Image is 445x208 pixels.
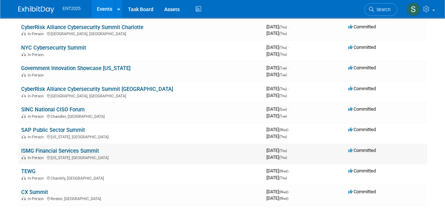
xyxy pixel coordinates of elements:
span: - [288,45,289,50]
span: [DATE] [266,113,287,119]
span: [DATE] [266,65,289,70]
span: (Tue) [279,66,287,70]
div: Chantilly, [GEOGRAPHIC_DATA] [21,175,261,181]
img: In-Person Event [22,176,26,180]
span: (Tue) [279,114,287,118]
span: [DATE] [266,24,289,29]
span: Committed [348,65,376,70]
span: - [288,24,289,29]
span: In-Person [28,176,46,181]
span: [DATE] [266,189,290,194]
span: - [289,127,290,132]
span: In-Person [28,73,46,78]
span: Committed [348,86,376,91]
span: In-Person [28,114,46,119]
span: In-Person [28,135,46,139]
span: - [288,148,289,153]
img: In-Person Event [22,32,26,35]
span: (Tue) [279,73,287,77]
span: (Thu) [279,32,287,36]
span: In-Person [28,32,46,36]
span: [DATE] [266,168,290,174]
span: Committed [348,45,376,50]
span: (Thu) [279,25,287,29]
img: ExhibitDay [18,6,54,13]
span: Committed [348,127,376,132]
span: - [289,189,290,194]
a: NYC Cybersecurity Summit [21,45,86,51]
span: - [288,65,289,70]
span: (Thu) [279,176,287,180]
img: In-Person Event [22,156,26,159]
img: In-Person Event [22,135,26,138]
span: (Wed) [279,190,288,194]
a: SINC National CISO Forum [21,106,85,113]
span: [DATE] [266,154,287,160]
span: [DATE] [266,127,290,132]
span: [DATE] [266,175,287,180]
span: - [288,86,289,91]
span: Committed [348,168,376,174]
span: [DATE] [266,86,289,91]
div: [US_STATE], [GEOGRAPHIC_DATA] [21,154,261,160]
span: (Thu) [279,87,287,91]
span: In-Person [28,156,46,160]
a: CX Summit [21,189,48,195]
span: (Thu) [279,52,287,56]
span: Committed [348,106,376,112]
div: [GEOGRAPHIC_DATA], [GEOGRAPHIC_DATA] [21,93,261,98]
span: (Thu) [279,46,287,50]
img: In-Person Event [22,197,26,200]
span: Committed [348,148,376,153]
a: Government Innovation Showcase [US_STATE] [21,65,131,71]
span: (Thu) [279,156,287,160]
a: CyberRisk Alliance Cybersecurity Summit [GEOGRAPHIC_DATA] [21,86,173,92]
a: CyberRisk Alliance Cybersecurity Summit Charlotte [21,24,143,31]
div: [GEOGRAPHIC_DATA], [GEOGRAPHIC_DATA] [21,31,261,36]
div: [US_STATE], [GEOGRAPHIC_DATA] [21,134,261,139]
span: Committed [348,24,376,29]
span: [DATE] [266,31,287,36]
span: Search [374,7,390,12]
div: Reston, [GEOGRAPHIC_DATA] [21,195,261,201]
span: (Thu) [279,135,287,139]
span: [DATE] [266,72,287,77]
span: (Thu) [279,149,287,153]
img: In-Person Event [22,52,26,56]
img: In-Person Event [22,94,26,97]
span: In-Person [28,94,46,98]
span: In-Person [28,197,46,201]
span: In-Person [28,52,46,57]
span: [DATE] [266,106,289,112]
a: ISMG Financial Services Summit [21,148,99,154]
img: In-Person Event [22,73,26,77]
a: Search [364,3,397,16]
span: [DATE] [266,45,289,50]
span: [DATE] [266,148,289,153]
span: (Wed) [279,197,288,200]
span: [DATE] [266,134,287,139]
img: In-Person Event [22,114,26,118]
span: - [289,168,290,174]
div: Chandler, [GEOGRAPHIC_DATA] [21,113,261,119]
span: [DATE] [266,51,287,57]
span: [DATE] [266,195,288,201]
span: (Wed) [279,169,288,173]
span: ENT2025 [63,6,81,11]
img: Stephanie Silva [407,3,420,16]
span: - [288,106,289,112]
span: Committed [348,189,376,194]
span: (Thu) [279,94,287,98]
span: [DATE] [266,93,287,98]
span: (Sun) [279,107,287,111]
span: (Wed) [279,128,288,132]
a: TEWG [21,168,35,175]
a: SAP Public Sector Summit [21,127,85,133]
